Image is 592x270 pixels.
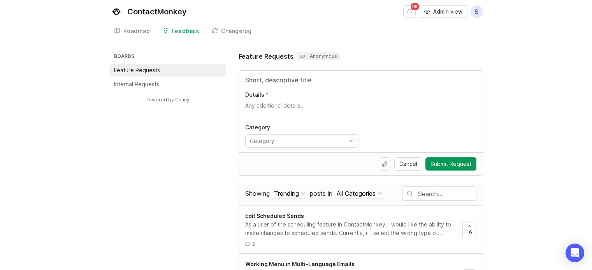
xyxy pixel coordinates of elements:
[109,64,226,77] a: Feature Requests
[418,190,476,198] input: Search…
[419,5,467,18] button: Admin view
[335,188,384,199] button: posts in
[337,189,376,198] div: All Categories
[467,229,472,235] span: 16
[274,189,299,198] div: Trending
[245,102,476,117] textarea: Details
[474,7,479,16] span: S
[272,188,307,199] button: Showing
[144,95,191,104] a: Powered by Canny
[245,190,270,197] span: Showing
[109,5,123,19] img: ContactMonkey logo
[109,23,155,39] a: Roadmap
[300,53,337,59] p: Anonymous
[245,134,358,148] div: toggle menu
[430,160,471,168] span: Submit Request
[245,91,264,99] p: Details
[245,212,462,247] a: Edit Scheduled SendsAs a user of the scheduling feature in ContactMonkey, I would like the abilit...
[221,28,252,34] div: Changelog
[158,23,204,39] a: Feedback
[245,124,358,131] p: Category
[310,190,332,197] span: posts in
[172,28,199,34] div: Feedback
[346,138,358,144] svg: toggle icon
[112,52,226,63] h3: Boards
[114,66,160,74] p: Feature Requests
[123,28,150,34] div: Roadmap
[411,3,419,10] span: 99
[566,244,584,262] div: Open Intercom Messenger
[425,157,476,171] button: Submit Request
[127,8,187,16] div: ContactMonkey
[403,5,416,18] button: Notifications
[245,261,355,267] span: Working Menu in Multi-Language Emails
[433,8,462,16] span: Admin view
[462,221,476,238] button: 16
[239,52,293,61] h1: Feature Requests
[252,240,255,247] span: 2
[114,80,159,88] p: Internal Requests
[109,78,226,91] a: Internal Requests
[394,157,422,171] button: Cancel
[250,137,345,145] input: Category
[245,213,304,219] span: Edit Scheduled Sends
[245,220,456,237] div: As a user of the scheduling feature in ContactMonkey, I would like the ability to make changes to...
[471,5,483,18] button: S
[245,75,476,85] input: Title
[207,23,256,39] a: Changelog
[399,160,417,168] span: Cancel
